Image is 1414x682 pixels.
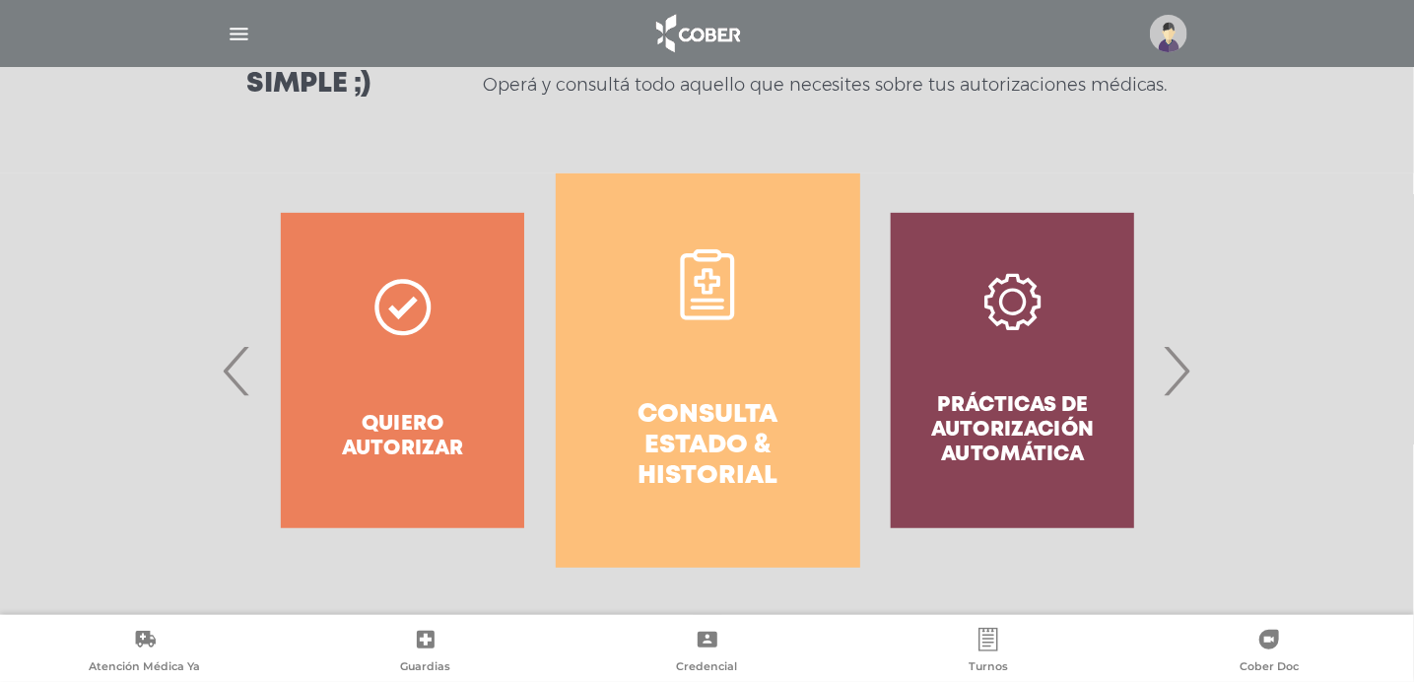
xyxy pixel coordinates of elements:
img: logo_cober_home-white.png [645,10,749,57]
span: Next [1158,317,1196,424]
p: Operá y consultá todo aquello que necesites sobre tus autorizaciones médicas. [483,73,1168,97]
a: Credencial [567,628,847,678]
a: Atención Médica Ya [4,628,285,678]
span: Credencial [677,659,738,677]
img: Cober_menu-lines-white.svg [227,22,251,46]
span: Atención Médica Ya [89,659,200,677]
span: Turnos [969,659,1008,677]
a: Guardias [285,628,566,678]
span: Previous [219,317,257,424]
span: Cober Doc [1240,659,1299,677]
span: Guardias [401,659,451,677]
a: Cober Doc [1129,628,1410,678]
a: Turnos [847,628,1128,678]
img: profile-placeholder.svg [1150,15,1187,52]
h3: Simple ;) [246,71,370,99]
h4: Consulta estado & historial [591,400,825,493]
a: Consulta estado & historial [556,173,860,568]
